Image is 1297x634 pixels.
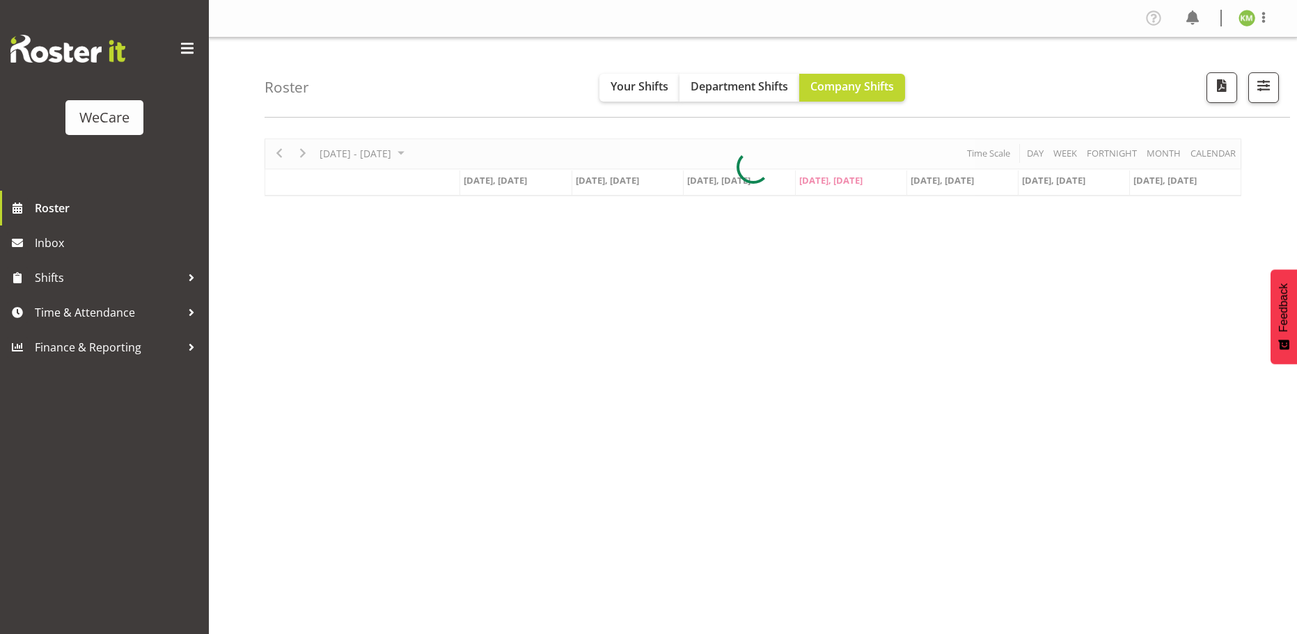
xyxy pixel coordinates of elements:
span: Department Shifts [691,79,788,94]
div: WeCare [79,107,129,128]
span: Time & Attendance [35,302,181,323]
h4: Roster [265,79,309,95]
button: Your Shifts [599,74,679,102]
button: Company Shifts [799,74,905,102]
span: Company Shifts [810,79,894,94]
button: Feedback - Show survey [1271,269,1297,364]
span: Feedback [1278,283,1290,332]
span: Inbox [35,232,202,253]
img: Rosterit website logo [10,35,125,63]
img: kishendri-moodley11636.jpg [1239,10,1255,26]
span: Your Shifts [611,79,668,94]
span: Shifts [35,267,181,288]
span: Roster [35,198,202,219]
button: Department Shifts [679,74,799,102]
button: Filter Shifts [1248,72,1279,103]
button: Download a PDF of the roster according to the set date range. [1206,72,1237,103]
span: Finance & Reporting [35,337,181,358]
